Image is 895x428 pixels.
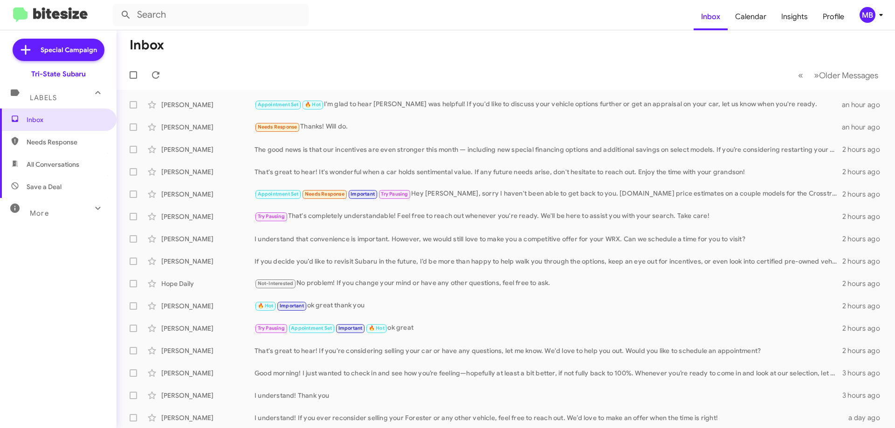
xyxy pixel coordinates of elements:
[161,212,255,221] div: [PERSON_NAME]
[161,190,255,199] div: [PERSON_NAME]
[31,69,86,79] div: Tri-State Subaru
[305,102,321,108] span: 🔥 Hot
[798,69,803,81] span: «
[792,66,809,85] button: Previous
[130,38,164,53] h1: Inbox
[113,4,309,26] input: Search
[842,100,888,109] div: an hour ago
[338,325,363,331] span: Important
[842,257,888,266] div: 2 hours ago
[161,167,255,177] div: [PERSON_NAME]
[305,191,344,197] span: Needs Response
[161,122,255,132] div: [PERSON_NAME]
[728,3,774,30] a: Calendar
[161,257,255,266] div: [PERSON_NAME]
[814,69,819,81] span: »
[255,323,842,333] div: ok great
[819,70,878,81] span: Older Messages
[255,167,842,177] div: That's great to hear! It's wonderful when a car holds sentimental value. If any future needs aris...
[258,213,285,219] span: Try Pausing
[161,100,255,109] div: [PERSON_NAME]
[255,346,842,355] div: That's great to hear! If you're considering selling your car or have any questions, let me know. ...
[255,234,842,244] div: I understand that convenience is important. However, we would still love to make you a competitiv...
[842,368,888,378] div: 3 hours ago
[793,66,884,85] nav: Page navigation example
[842,212,888,221] div: 2 hours ago
[258,102,299,108] span: Appointment Set
[842,167,888,177] div: 2 hours ago
[255,413,843,422] div: I understand! If you ever reconsider selling your Forester or any other vehicle, feel free to rea...
[842,279,888,288] div: 2 hours ago
[255,122,842,132] div: Thanks! Will do.
[291,325,332,331] span: Appointment Set
[255,300,842,311] div: ok great thank you
[161,279,255,288] div: Hope Daily
[255,189,842,199] div: Hey [PERSON_NAME], sorry I haven't been able to get back to you. [DOMAIN_NAME] price estimates on...
[381,191,408,197] span: Try Pausing
[842,391,888,400] div: 3 hours ago
[161,145,255,154] div: [PERSON_NAME]
[842,190,888,199] div: 2 hours ago
[774,3,815,30] a: Insights
[41,45,97,54] span: Special Campaign
[258,191,299,197] span: Appointment Set
[161,234,255,244] div: [PERSON_NAME]
[255,391,842,400] div: I understand! Thank you
[30,209,49,217] span: More
[280,303,304,309] span: Important
[13,39,104,61] a: Special Campaign
[842,145,888,154] div: 2 hours ago
[842,234,888,244] div: 2 hours ago
[694,3,728,30] a: Inbox
[842,301,888,311] div: 2 hours ago
[842,324,888,333] div: 2 hours ago
[351,191,375,197] span: Important
[842,122,888,132] div: an hour ago
[842,346,888,355] div: 2 hours ago
[255,145,842,154] div: The good news is that our incentives are even stronger this month — including new special financi...
[161,391,255,400] div: [PERSON_NAME]
[258,124,297,130] span: Needs Response
[27,160,79,169] span: All Conversations
[255,211,842,222] div: That's completely understandable! Feel free to reach out whenever you're ready. We'll be here to ...
[258,303,274,309] span: 🔥 Hot
[255,368,842,378] div: Good morning! I just wanted to check in and see how you’re feeling—hopefully at least a bit bette...
[808,66,884,85] button: Next
[161,413,255,422] div: [PERSON_NAME]
[860,7,875,23] div: MB
[30,94,57,102] span: Labels
[27,115,106,124] span: Inbox
[815,3,852,30] a: Profile
[258,280,294,286] span: Not-Interested
[161,324,255,333] div: [PERSON_NAME]
[161,301,255,311] div: [PERSON_NAME]
[258,325,285,331] span: Try Pausing
[843,413,888,422] div: a day ago
[161,368,255,378] div: [PERSON_NAME]
[255,278,842,289] div: No problem! If you change your mind or have any other questions, feel free to ask.
[27,137,106,147] span: Needs Response
[27,182,62,191] span: Save a Deal
[255,99,842,110] div: I'm glad to hear [PERSON_NAME] was helpful! If you'd like to discuss your vehicle options further...
[255,257,842,266] div: If you decide you’d like to revisit Subaru in the future, I’d be more than happy to help walk you...
[852,7,885,23] button: MB
[369,325,385,331] span: 🔥 Hot
[161,346,255,355] div: [PERSON_NAME]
